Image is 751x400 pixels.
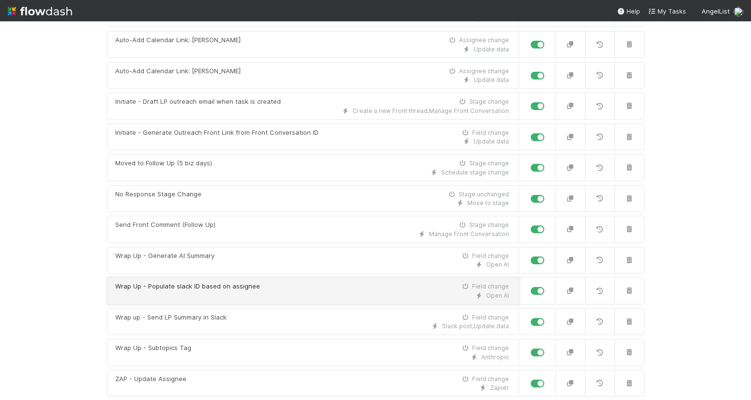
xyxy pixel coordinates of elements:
a: Auto-Add Calendar Link: [PERSON_NAME]Assignee changeUpdate data [107,31,519,58]
a: My Tasks [648,6,686,16]
span: AngelList [702,7,730,15]
a: Auto-Add Calendar Link: [PERSON_NAME]Assignee changeUpdate data [107,62,519,89]
span: Open AI [486,261,509,268]
div: Wrap Up - Subtopics Tag [115,343,191,353]
div: Moved to Follow Up (5 biz days) [115,159,212,168]
div: Wrap up - Send LP Summary in Slack [115,313,227,322]
span: Anthropic [481,353,509,361]
div: Assignee change [447,36,509,45]
span: Schedule stage change [441,169,509,176]
span: Create a new Front thread , [353,107,429,114]
div: Assignee change [447,67,509,76]
div: Send Front Comment (Follow Up) [115,220,215,230]
div: Field change [460,344,509,352]
div: Field change [460,375,509,384]
a: Wrap up - Send LP Summary in SlackField changeSlack post,Update data [107,308,519,336]
span: Open AI [486,292,509,299]
span: Zapier [490,384,509,391]
div: Help [617,6,640,16]
div: Field change [460,128,509,137]
img: logo-inverted-e16ddd16eac7371096b0.svg [8,3,72,19]
div: Field change [460,252,509,260]
div: ZAP - Update Assignee [115,374,186,384]
span: Manage Front Conversation [429,107,509,114]
div: Stage change [458,159,509,168]
span: My Tasks [648,7,686,15]
span: Update data [474,76,509,83]
div: Auto-Add Calendar Link: [PERSON_NAME] [115,66,241,76]
div: Stage change [458,221,509,229]
a: Wrap Up - Generate AI SummaryField changeOpen AI [107,247,519,274]
div: Initiate - Draft LP outreach email when task is created [115,97,281,107]
a: Initiate - Draft LP outreach email when task is createdStage changeCreate a new Front thread,Mana... [107,93,519,120]
a: Moved to Follow Up (5 biz days)Stage changeSchedule stage change [107,154,519,181]
div: Field change [460,313,509,322]
span: Update data [474,46,509,53]
span: Manage Front Conversation [429,230,509,238]
div: Stage unchanged [447,190,509,199]
a: ZAP - Update AssigneeField changeZapier [107,370,519,397]
a: Wrap Up - Subtopics TagField changeAnthropic [107,339,519,366]
div: Auto-Add Calendar Link: [PERSON_NAME] [115,35,241,45]
span: Slack post , [442,322,474,330]
div: No Response Stage Change [115,190,201,199]
a: Initiate - Generate Outreach Front Link from Front Conversation IDField changeUpdate data [107,124,519,151]
a: No Response Stage ChangeStage unchangedMove to stage [107,185,519,212]
div: Field change [460,282,509,291]
div: Wrap Up - Generate AI Summary [115,251,215,261]
a: Send Front Comment (Follow Up)Stage changeManage Front Conversation [107,216,519,243]
a: Wrap Up - Populate slack ID based on assigneeField changeOpen AI [107,277,519,304]
span: Update data [474,138,509,145]
span: Move to stage [467,199,509,207]
div: Wrap Up - Populate slack ID based on assignee [115,282,260,291]
div: Initiate - Generate Outreach Front Link from Front Conversation ID [115,128,319,138]
div: Stage change [458,97,509,106]
img: avatar_5d51780c-77ad-4a9d-a6ed-b88b2c284079.png [734,7,743,16]
span: Update data [474,322,509,330]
